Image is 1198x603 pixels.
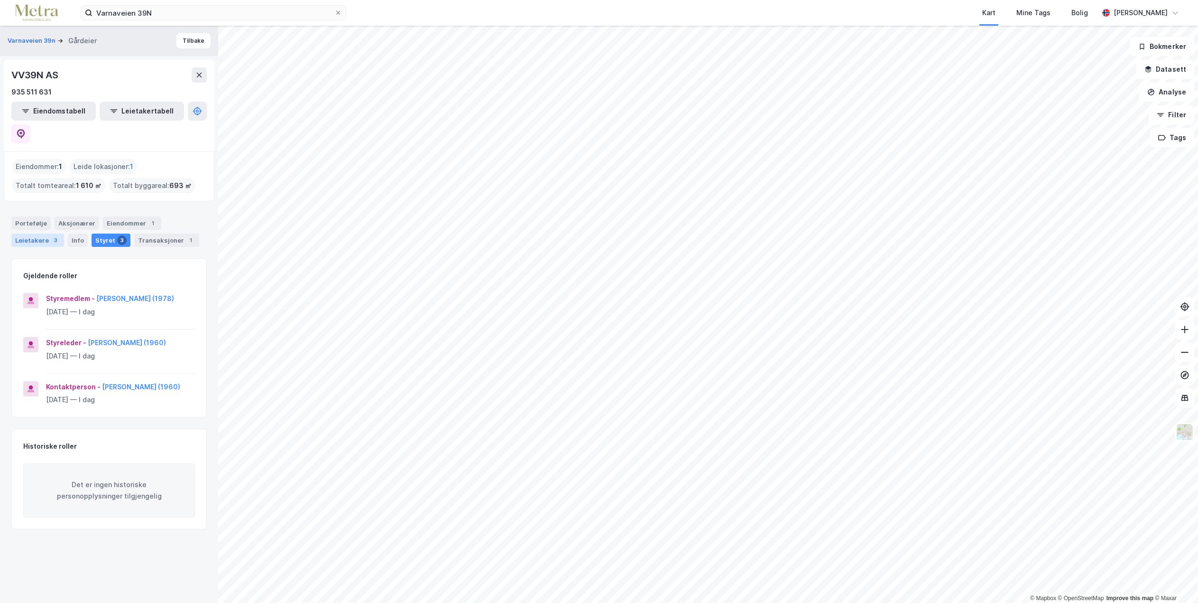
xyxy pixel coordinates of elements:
[1176,423,1194,441] img: Z
[51,236,60,245] div: 3
[109,178,195,193] div: Totalt byggareal :
[11,67,60,83] div: VV39N AS
[23,270,77,282] div: Gjeldende roller
[12,178,105,193] div: Totalt tomteareal :
[1139,83,1194,102] button: Analyse
[1136,60,1194,79] button: Datasett
[1149,105,1194,124] button: Filter
[103,217,161,230] div: Eiendommer
[23,441,77,452] div: Historiske roller
[1106,595,1153,602] a: Improve this map
[117,236,127,245] div: 3
[1150,128,1194,147] button: Tags
[148,218,157,228] div: 1
[76,180,101,191] span: 1 610 ㎡
[11,102,96,121] button: Eiendomstabell
[982,7,995,19] div: Kart
[11,234,64,247] div: Leietakere
[92,6,334,20] input: Søk på adresse, matrikkel, gårdeiere, leietakere eller personer
[23,463,195,518] div: Det er ingen historiske personopplysninger tilgjengelig
[15,5,58,21] img: metra-logo.256734c3b2bbffee19d4.png
[92,234,130,247] div: Styret
[1071,7,1088,19] div: Bolig
[1016,7,1051,19] div: Mine Tags
[169,180,192,191] span: 693 ㎡
[46,350,195,362] div: [DATE] — I dag
[59,161,62,172] span: 1
[8,36,57,46] button: Varnaveien 39n
[46,306,195,318] div: [DATE] — I dag
[70,159,137,174] div: Leide lokasjoner :
[1114,7,1168,19] div: [PERSON_NAME]
[55,217,99,230] div: Aksjonærer
[186,236,195,245] div: 1
[130,161,133,172] span: 1
[11,86,52,98] div: 935 511 631
[68,234,88,247] div: Info
[1058,595,1104,602] a: OpenStreetMap
[176,33,211,48] button: Tilbake
[1130,37,1194,56] button: Bokmerker
[12,159,66,174] div: Eiendommer :
[11,217,51,230] div: Portefølje
[1151,557,1198,603] div: Kontrollprogram for chat
[1151,557,1198,603] iframe: Chat Widget
[1030,595,1056,602] a: Mapbox
[46,394,195,405] div: [DATE] — I dag
[134,234,199,247] div: Transaksjoner
[68,35,97,47] div: Gårdeier
[100,102,184,121] button: Leietakertabell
